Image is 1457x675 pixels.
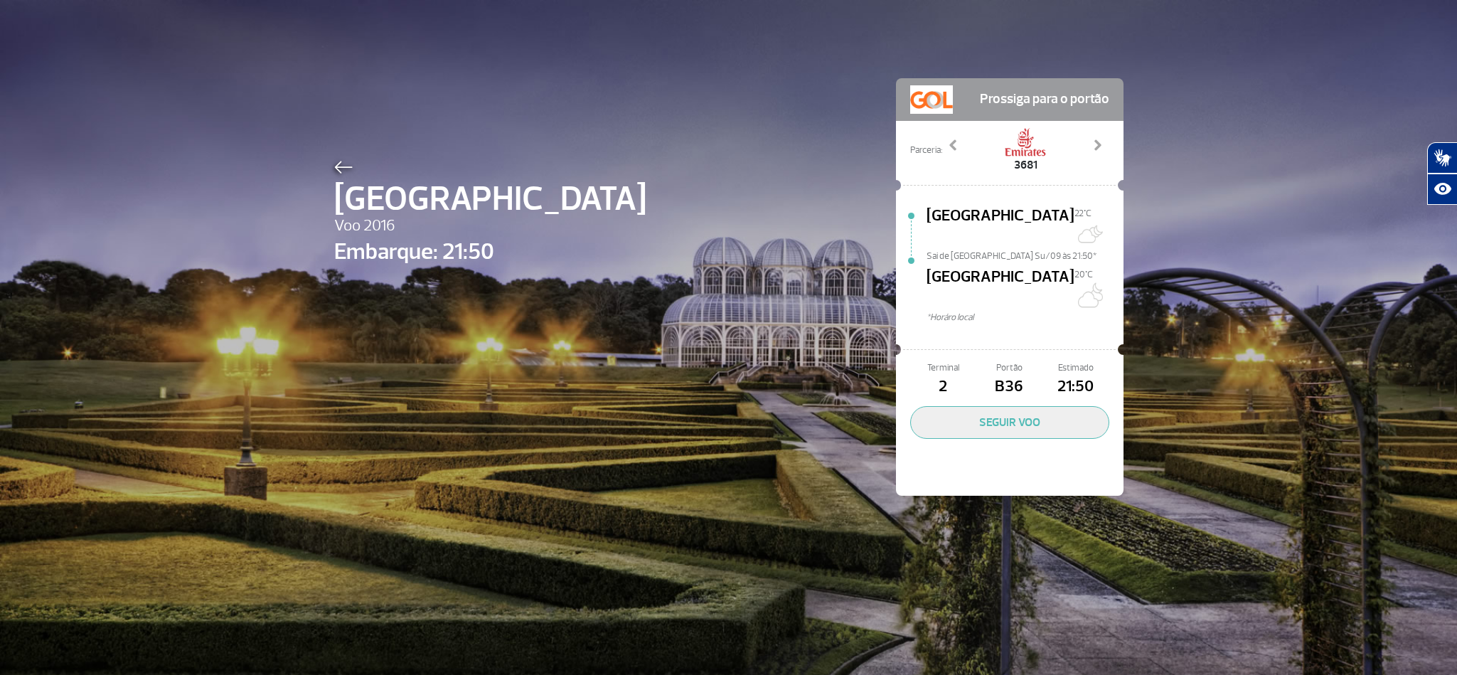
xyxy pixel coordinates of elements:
span: Embarque: 21:50 [334,235,646,269]
span: B36 [976,375,1042,399]
span: [GEOGRAPHIC_DATA] [927,265,1074,311]
span: 20°C [1074,269,1093,280]
button: SEGUIR VOO [910,406,1109,439]
span: 2 [910,375,976,399]
span: Prossiga para o portão [980,85,1109,114]
span: Portão [976,361,1042,375]
span: 21:50 [1042,375,1109,399]
span: Parceria: [910,144,942,157]
span: Terminal [910,361,976,375]
span: 22°C [1074,208,1092,219]
span: Sai de [GEOGRAPHIC_DATA] Su/09 às 21:50* [927,250,1124,260]
span: [GEOGRAPHIC_DATA] [334,174,646,225]
div: Plugin de acessibilidade da Hand Talk. [1427,142,1457,205]
span: Voo 2016 [334,214,646,238]
span: *Horáro local [927,311,1124,324]
span: Estimado [1042,361,1109,375]
img: Muitas nuvens [1074,220,1103,248]
span: 3681 [1004,156,1047,174]
button: Abrir tradutor de língua de sinais. [1427,142,1457,174]
span: [GEOGRAPHIC_DATA] [927,204,1074,250]
button: Abrir recursos assistivos. [1427,174,1457,205]
img: Algumas nuvens [1074,281,1103,309]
